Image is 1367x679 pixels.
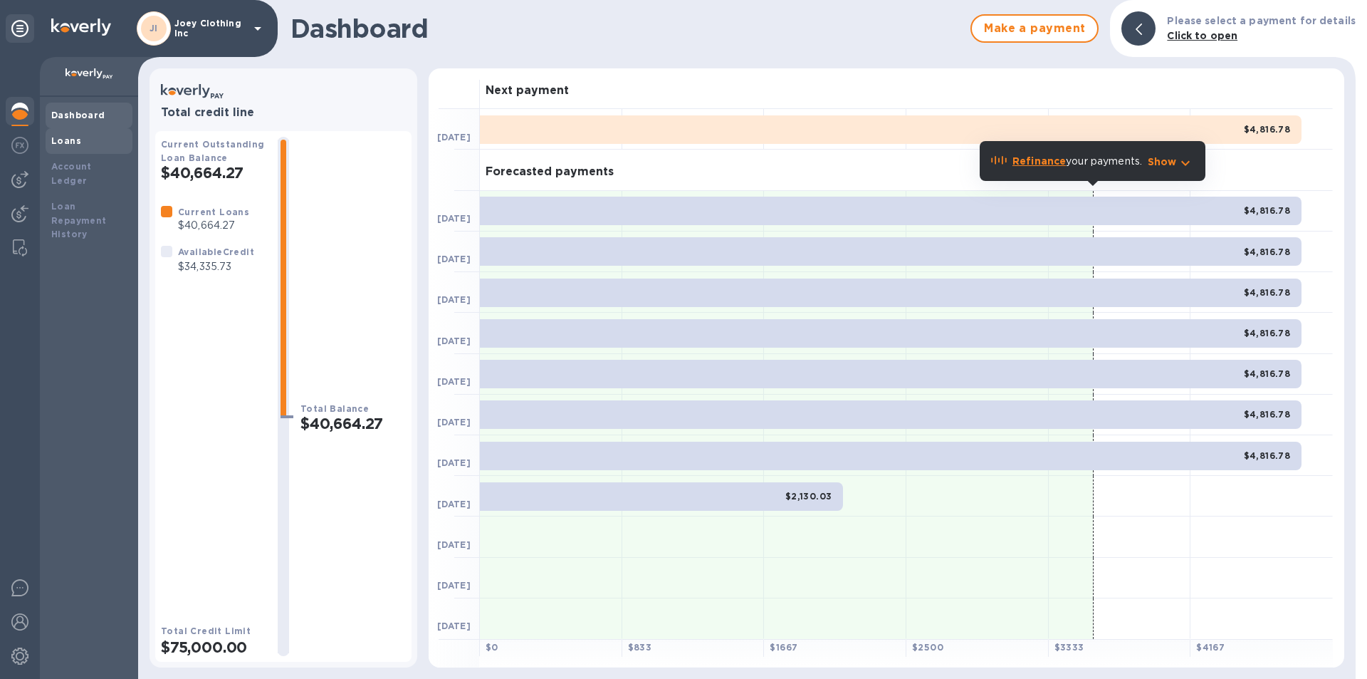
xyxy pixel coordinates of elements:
b: $4,816.78 [1244,368,1291,379]
button: Make a payment [970,14,1099,43]
b: [DATE] [437,213,471,224]
b: Please select a payment for details [1167,15,1356,26]
img: Logo [51,19,111,36]
p: $40,664.27 [178,218,249,233]
b: $4,816.78 [1244,287,1291,298]
h2: $40,664.27 [161,164,266,182]
p: Show [1148,155,1177,169]
b: [DATE] [437,580,471,591]
b: $4,816.78 [1244,409,1291,420]
b: Total Balance [300,403,369,414]
b: $ 1667 [770,642,797,653]
b: Account Ledger [51,161,92,186]
b: [DATE] [437,621,471,631]
b: Click to open [1167,30,1237,41]
div: Unpin categories [6,14,34,43]
b: $4,816.78 [1244,247,1291,257]
b: $ 3333 [1054,642,1084,653]
button: Show [1148,155,1194,169]
b: Dashboard [51,110,105,120]
h3: Total credit line [161,106,406,120]
p: $34,335.73 [178,259,254,274]
b: [DATE] [437,539,471,550]
h1: Dashboard [290,14,963,43]
b: [DATE] [437,254,471,264]
b: Loans [51,135,81,146]
b: Total Credit Limit [161,626,251,636]
b: Current Outstanding Loan Balance [161,139,265,163]
b: [DATE] [437,376,471,387]
b: [DATE] [437,417,471,427]
b: $ 2500 [912,642,943,653]
b: Loan Repayment History [51,201,107,240]
b: [DATE] [437,132,471,142]
b: [DATE] [437,499,471,509]
b: [DATE] [437,336,471,346]
h3: Next payment [486,84,569,98]
p: Joey Clothing Inc [174,19,246,38]
b: $4,816.78 [1244,450,1291,461]
h3: Forecasted payments [486,165,614,179]
b: $4,816.78 [1244,205,1291,216]
b: [DATE] [437,294,471,305]
b: $4,816.78 [1244,124,1291,135]
p: your payments. [1012,154,1142,169]
b: Available Credit [178,247,254,257]
b: [DATE] [437,457,471,468]
b: Refinance [1012,155,1066,167]
b: Current Loans [178,207,249,217]
b: $ 4167 [1196,642,1225,653]
b: $ 833 [628,642,652,653]
b: $4,816.78 [1244,328,1291,338]
h2: $75,000.00 [161,638,266,656]
b: $ 0 [486,642,498,653]
h2: $40,664.27 [300,415,406,432]
b: $2,130.03 [785,491,832,502]
b: JI [150,23,158,33]
span: Make a payment [983,20,1086,37]
img: Foreign exchange [11,137,28,154]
